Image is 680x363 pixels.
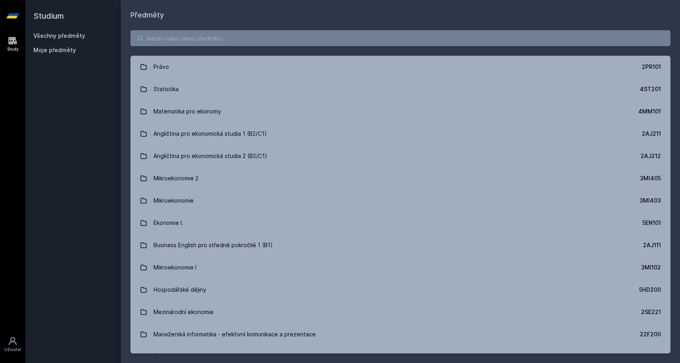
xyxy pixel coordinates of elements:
div: Mikroekonomie I [153,260,196,275]
a: Mikroekonomie 3MI403 [130,189,670,212]
div: Mezinárodní ekonomie [153,304,214,320]
div: 4MM101 [638,107,661,115]
div: 5HD200 [639,286,661,294]
div: 2PR101 [642,63,661,71]
div: Business English pro středně pokročilé 1 (B1) [153,237,273,253]
div: 22F200 [640,330,661,338]
div: 2AJ212 [641,152,661,160]
div: Mikroekonomie 2 [153,170,198,186]
div: 5EN101 [642,219,661,227]
div: Statistika [153,81,179,97]
span: Moje předměty [33,46,76,54]
a: Mezinárodní ekonomie 2SE221 [130,301,670,323]
div: 2SE221 [641,308,661,316]
div: Matematika pro ekonomy [153,103,221,119]
a: Statistika 4ST201 [130,78,670,100]
div: 2AJ111 [643,241,661,249]
a: Právo 2PR101 [130,56,670,78]
a: Matematika pro ekonomy 4MM101 [130,100,670,123]
a: Study [2,32,24,56]
a: Hospodářské dějiny 5HD200 [130,279,670,301]
div: Mikroekonomie [153,193,194,209]
div: Právo [153,59,169,75]
a: Angličtina pro ekonomická studia 2 (B2/C1) 2AJ212 [130,145,670,167]
a: Uživatel [2,332,24,357]
a: Business English pro středně pokročilé 1 (B1) 2AJ111 [130,234,670,256]
div: Manažerská informatika - efektivní komunikace a prezentace [153,326,316,342]
div: Ekonomie I. [153,215,183,231]
div: 4ST201 [640,85,661,93]
a: Mikroekonomie 2 3MI405 [130,167,670,189]
div: 3MI405 [640,174,661,182]
h1: Předměty [130,10,670,21]
a: Angličtina pro ekonomická studia 1 (B2/C1) 2AJ211 [130,123,670,145]
a: Všechny předměty [33,32,85,39]
div: Hospodářské dějiny [153,282,206,298]
div: 3MI102 [641,263,661,271]
div: Uživatel [4,347,21,353]
div: 3MI403 [639,197,661,205]
div: 1FU201 [642,353,661,361]
div: Study [7,46,19,52]
div: Angličtina pro ekonomická studia 2 (B2/C1) [153,148,267,164]
a: Ekonomie I. 5EN101 [130,212,670,234]
a: Manažerská informatika - efektivní komunikace a prezentace 22F200 [130,323,670,345]
a: Mikroekonomie I 3MI102 [130,256,670,279]
div: Angličtina pro ekonomická studia 1 (B2/C1) [153,126,267,142]
div: 2AJ211 [642,130,661,138]
input: Název nebo ident předmětu… [130,30,670,46]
